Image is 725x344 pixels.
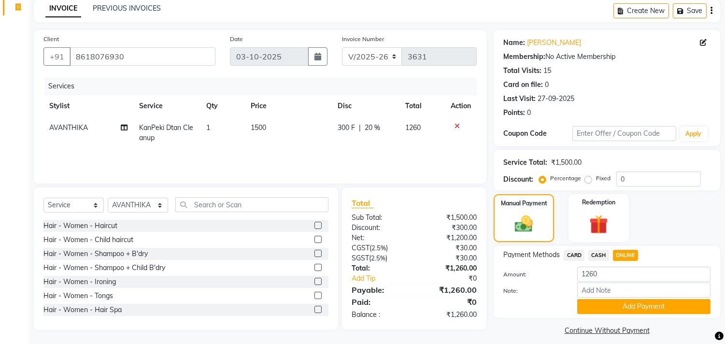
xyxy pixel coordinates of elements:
[371,244,386,252] span: 2.5%
[496,270,570,279] label: Amount:
[496,287,570,295] label: Note:
[503,94,536,104] div: Last Visit:
[332,95,399,117] th: Disc
[344,223,414,233] div: Discount:
[44,77,484,95] div: Services
[503,66,541,76] div: Total Visits:
[414,296,484,308] div: ₹0
[43,263,165,273] div: Hair - Women - Shampoo + Child B'dry
[503,38,525,48] div: Name:
[414,263,484,273] div: ₹1,260.00
[365,123,380,133] span: 20 %
[577,283,711,298] input: Add Note
[344,233,414,243] div: Net:
[550,174,581,183] label: Percentage
[503,108,525,118] div: Points:
[445,95,477,117] th: Action
[139,123,193,142] span: KanPeki Dtan Cleanup
[673,3,707,18] button: Save
[344,213,414,223] div: Sub Total:
[583,213,614,236] img: _gift.svg
[359,123,361,133] span: |
[43,35,59,43] label: Client
[414,213,484,223] div: ₹1,500.00
[503,129,572,139] div: Coupon Code
[43,47,71,66] button: +91
[414,284,484,296] div: ₹1,260.00
[414,233,484,243] div: ₹1,200.00
[43,305,122,315] div: Hair - Women - Hair Spa
[245,95,332,117] th: Price
[43,235,133,245] div: Hair - Women - Child haircut
[503,158,547,168] div: Service Total:
[503,52,545,62] div: Membership:
[206,123,210,132] span: 1
[543,66,551,76] div: 15
[342,35,384,43] label: Invoice Number
[613,3,669,18] button: Create New
[43,291,113,301] div: Hair - Women - Tongs
[503,250,560,260] span: Payment Methods
[175,197,328,212] input: Search or Scan
[43,277,116,287] div: Hair - Women - Ironing
[577,299,711,314] button: Add Payment
[399,95,445,117] th: Total
[230,35,243,43] label: Date
[572,126,676,141] input: Enter Offer / Coupon Code
[509,214,538,234] img: _cash.svg
[43,249,148,259] div: Hair - Women - Shampoo + B'dry
[582,198,615,207] label: Redemption
[405,123,421,132] span: 1260
[588,250,609,261] span: CASH
[352,198,374,208] span: Total
[352,254,369,262] span: SGST
[93,4,161,13] a: PREVIOUS INVOICES
[344,273,426,284] a: Add Tip
[43,95,133,117] th: Stylist
[527,38,581,48] a: [PERSON_NAME]
[496,326,718,336] a: Continue Without Payment
[564,250,584,261] span: CARD
[371,254,385,262] span: 2.5%
[545,80,549,90] div: 0
[503,52,711,62] div: No Active Membership
[43,221,117,231] div: Hair - Women - Haircut
[344,284,414,296] div: Payable:
[344,253,414,263] div: ( )
[70,47,215,66] input: Search by Name/Mobile/Email/Code
[133,95,200,117] th: Service
[503,80,543,90] div: Card on file:
[538,94,574,104] div: 27-09-2025
[414,253,484,263] div: ₹30.00
[613,250,638,261] span: ONLINE
[414,223,484,233] div: ₹300.00
[527,108,531,118] div: 0
[338,123,355,133] span: 300 F
[49,123,88,132] span: AVANTHIKA
[251,123,267,132] span: 1500
[352,244,370,252] span: CGST
[596,174,611,183] label: Fixed
[414,310,484,320] div: ₹1,260.00
[344,296,414,308] div: Paid:
[414,243,484,253] div: ₹30.00
[200,95,245,117] th: Qty
[344,263,414,273] div: Total:
[577,267,711,282] input: Amount
[426,273,484,284] div: ₹0
[501,199,547,208] label: Manual Payment
[344,243,414,253] div: ( )
[503,174,533,185] div: Discount:
[344,310,414,320] div: Balance :
[551,158,582,168] div: ₹1,500.00
[680,127,708,141] button: Apply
